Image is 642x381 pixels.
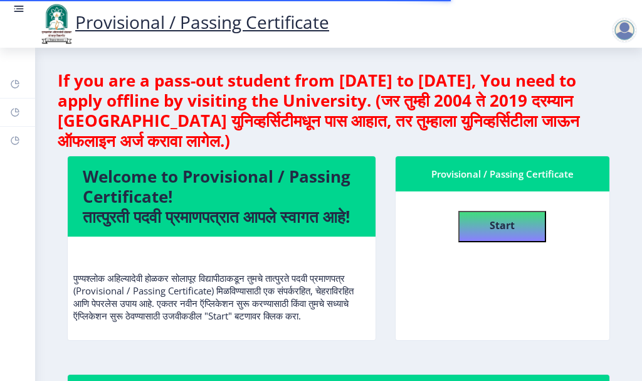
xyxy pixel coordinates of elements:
[38,10,329,34] a: Provisional / Passing Certificate
[411,166,594,181] div: Provisional / Passing Certificate
[490,218,515,232] b: Start
[458,211,546,242] button: Start
[38,3,75,45] img: logo
[58,70,619,151] h4: If you are a pass-out student from [DATE] to [DATE], You need to apply offline by visiting the Un...
[73,247,370,322] p: पुण्यश्लोक अहिल्यादेवी होळकर सोलापूर विद्यापीठाकडून तुमचे तात्पुरते पदवी प्रमाणपत्र (Provisional ...
[83,166,360,227] h4: Welcome to Provisional / Passing Certificate! तात्पुरती पदवी प्रमाणपत्रात आपले स्वागत आहे!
